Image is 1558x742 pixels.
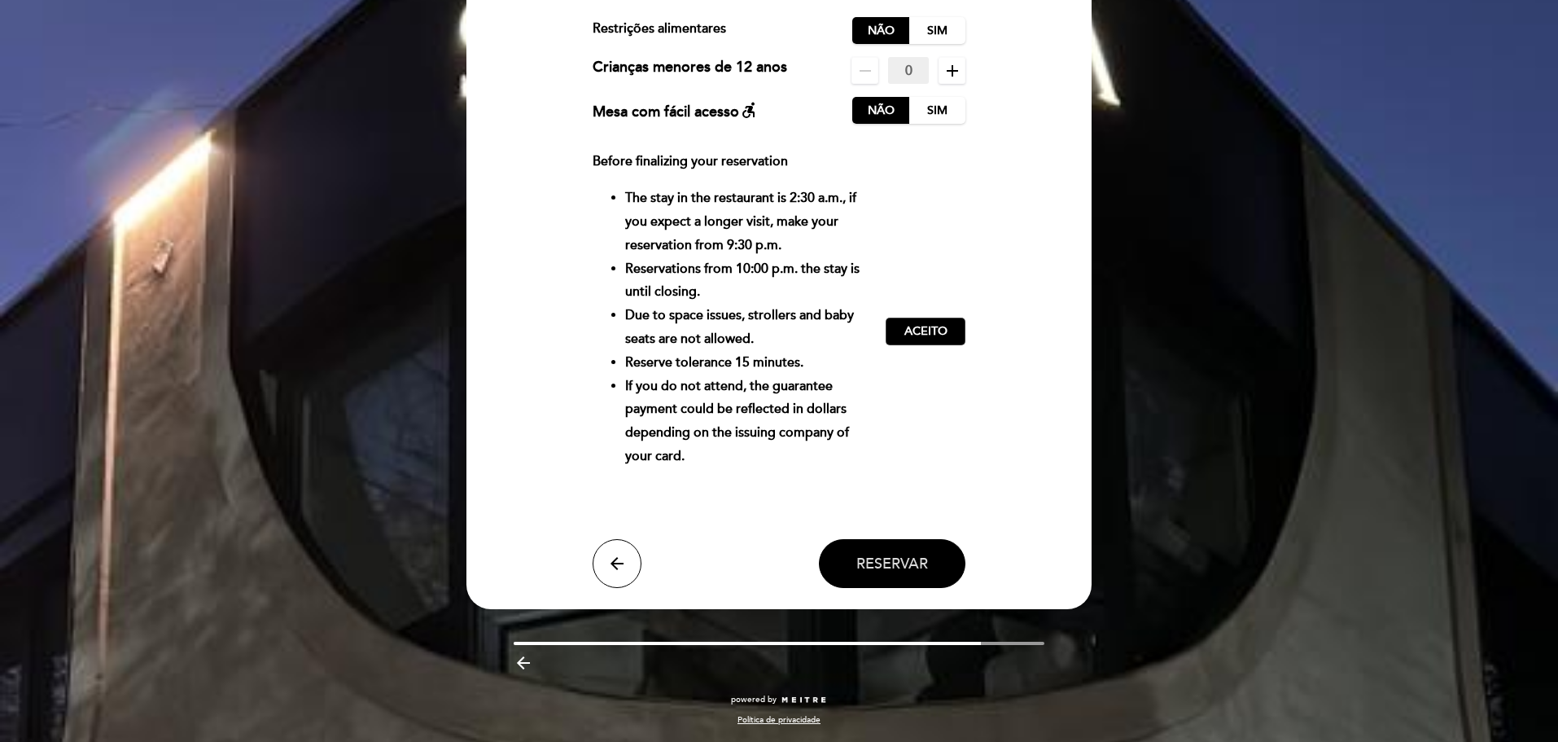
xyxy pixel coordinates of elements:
span: Reservar [856,555,928,573]
li: If you do not attend, the guarantee payment could be reflected in dollars depending on the issuin... [625,375,873,468]
a: powered by [731,694,827,705]
button: Reservar [819,539,965,588]
li: Reservations from 10:00 p.m. the stay is until closing. [625,257,873,305]
i: arrow_back [607,554,627,573]
label: Sim [908,17,965,44]
button: arrow_back [593,539,641,588]
div: Restrições alimentares [593,17,853,44]
label: Não [852,17,909,44]
label: Não [852,97,909,124]
button: Aceito [886,318,965,345]
div: Crianças menores de 12 anos [593,57,787,84]
i: accessible_forward [739,100,759,120]
li: The stay in the restaurant is 2:30 a.m., if you expect a longer visit, make your reservation from... [625,187,873,257]
div: Mesa com fácil acesso [593,97,759,124]
span: Aceito [904,323,947,340]
label: Sim [908,97,965,124]
i: remove [856,61,875,81]
i: add [943,61,962,81]
li: Reserve tolerance 15 minutes. [625,351,873,375]
i: arrow_backward [514,653,533,673]
span: powered by [731,694,777,705]
strong: Before finalizing your reservation [593,153,788,169]
img: MEITRE [781,696,827,705]
a: Política de privacidade [737,714,821,726]
li: Due to space issues, strollers and baby seats are not allowed. [625,304,873,351]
